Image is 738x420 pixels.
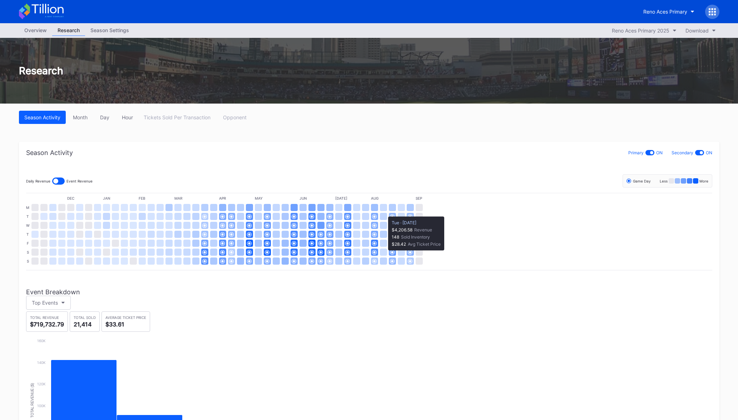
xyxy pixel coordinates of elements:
[219,196,226,200] div: Apr
[105,315,146,320] div: Average Ticket Price
[19,111,66,124] button: Season Activity
[416,196,422,200] div: Sep
[95,111,115,124] button: Day
[371,196,378,200] div: Aug
[26,222,30,229] div: W
[52,25,85,36] a: Research
[37,339,46,343] text: 160k
[608,26,680,35] button: Reno Aces Primary 2025
[105,321,146,328] div: $33.61
[19,25,52,35] div: Overview
[27,257,29,265] div: S
[30,383,34,417] text: Total Revenue ($)
[19,25,52,36] a: Overview
[73,114,88,120] div: Month
[626,179,651,183] div: Game Day
[37,382,46,386] text: 120k
[26,204,29,211] div: M
[74,321,96,328] div: 21,414
[30,315,64,320] div: Total Revenue
[37,360,46,365] text: 140k
[27,249,29,256] div: S
[26,288,712,296] div: Event Breakdown
[67,196,74,200] div: Dec
[660,178,708,184] div: Less More
[100,114,109,120] div: Day
[139,196,145,200] div: Feb
[685,27,709,34] div: Download
[74,315,96,320] div: Total Sold
[26,296,71,310] button: Top Events
[672,149,712,156] div: Secondary ON
[255,196,263,200] div: May
[30,321,64,328] div: $719,732.79
[643,9,687,15] div: Reno Aces Primary
[122,114,133,120] div: Hour
[32,300,58,306] div: Top Events
[68,111,93,124] button: Month
[85,25,134,35] div: Season Settings
[612,27,669,34] div: Reno Aces Primary 2025
[12,65,727,77] div: Research
[26,177,93,185] div: Daily Revenue Event Revenue
[85,25,134,36] a: Season Settings
[24,114,60,120] div: Season Activity
[27,240,29,247] div: F
[628,149,663,156] div: Primary ON
[335,196,347,200] div: [DATE]
[638,5,700,18] button: Reno Aces Primary
[37,404,46,408] text: 100k
[117,111,138,124] button: Hour
[103,196,110,200] div: Jan
[26,213,29,220] div: T
[26,149,73,156] div: Season Activity
[174,196,182,200] div: Mar
[682,26,719,35] button: Download
[299,196,307,200] div: Jun
[26,231,29,238] div: T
